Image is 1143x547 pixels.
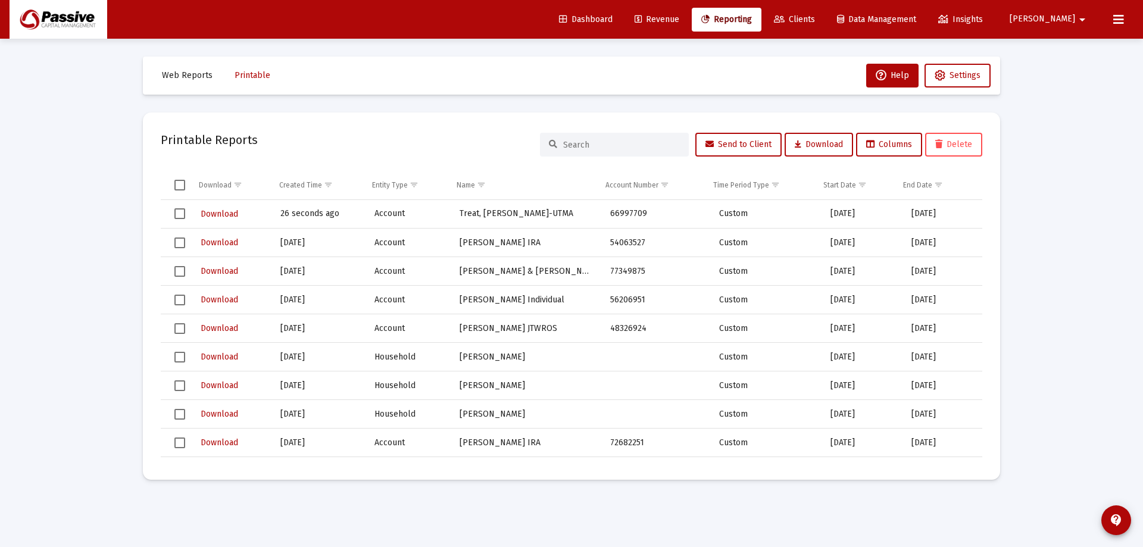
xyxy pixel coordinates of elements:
mat-icon: contact_support [1109,513,1123,527]
td: [DATE] [272,229,366,257]
div: Select row [174,437,185,448]
td: [DATE] [903,200,982,229]
td: [DATE] [822,257,903,286]
td: [DATE] [903,371,982,400]
div: Select row [174,295,185,305]
td: [PERSON_NAME] [451,371,602,400]
td: [PERSON_NAME] IRA [451,229,602,257]
a: Data Management [827,8,926,32]
td: [DATE] [272,343,366,371]
span: Show filter options for column 'Created Time' [324,180,333,189]
button: [PERSON_NAME] [995,7,1104,31]
td: 26 seconds ago [272,200,366,229]
button: Download [199,405,239,423]
div: Select row [174,323,185,334]
span: Show filter options for column 'Start Date' [858,180,867,189]
span: [PERSON_NAME] [1010,14,1075,24]
img: Dashboard [18,8,98,32]
button: Download [199,320,239,337]
span: Download [201,209,238,219]
button: Download [199,348,239,365]
td: [DATE] [272,257,366,286]
div: Created Time [279,180,322,190]
a: Reporting [692,8,761,32]
td: [DATE] [272,400,366,429]
div: Select all [174,180,185,190]
td: [DATE] [822,229,903,257]
span: Printable [235,70,270,80]
td: Custom [711,457,822,486]
span: Show filter options for column 'Name' [477,180,486,189]
button: Download [199,434,239,451]
td: [DATE] [822,400,903,429]
span: Show filter options for column 'Entity Type' [410,180,419,189]
div: Select row [174,266,185,277]
span: Reporting [701,14,752,24]
td: Column Name [448,171,597,199]
td: [PERSON_NAME] JTWROS [451,314,602,343]
span: Clients [774,14,815,24]
a: Clients [764,8,825,32]
div: Select row [174,352,185,362]
div: Select row [174,208,185,219]
td: 96668847 [602,457,711,486]
span: Web Reports [162,70,213,80]
td: Column Time Period Type [705,171,815,199]
td: 48326924 [602,314,711,343]
span: Download [201,295,238,305]
button: Delete [925,133,982,157]
button: Download [199,234,239,251]
td: Household [366,343,451,371]
div: Entity Type [372,180,408,190]
td: Column Entity Type [364,171,448,199]
a: Dashboard [549,8,622,32]
td: Column Created Time [271,171,364,199]
button: Columns [856,133,922,157]
button: Download [785,133,853,157]
div: Account Number [605,180,658,190]
div: End Date [903,180,932,190]
td: Account [366,229,451,257]
td: [DATE] [903,429,982,457]
td: Custom [711,200,822,229]
button: Download [199,262,239,280]
td: [PERSON_NAME] [451,343,602,371]
button: Send to Client [695,133,782,157]
div: Select row [174,380,185,391]
td: Custom [711,429,822,457]
td: [DATE] [903,343,982,371]
td: 72682251 [602,429,711,457]
td: [DATE] [822,343,903,371]
td: Account [366,257,451,286]
td: 66997709 [602,200,711,229]
span: Download [201,323,238,333]
td: 77349875 [602,257,711,286]
div: Time Period Type [713,180,769,190]
td: [PERSON_NAME] Individual [451,286,602,314]
input: Search [563,140,680,150]
a: Revenue [625,8,689,32]
td: Account [366,457,451,486]
td: 56206951 [602,286,711,314]
button: Printable [225,64,280,87]
td: Custom [711,229,822,257]
mat-icon: arrow_drop_down [1075,8,1089,32]
div: Data grid [161,171,982,462]
button: Settings [925,64,991,87]
td: [DATE] [903,400,982,429]
span: Download [201,380,238,390]
span: Send to Client [705,139,772,149]
td: [DATE] [903,257,982,286]
button: Help [866,64,919,87]
span: Download [201,437,238,448]
td: [DATE] [272,286,366,314]
span: Revenue [635,14,679,24]
div: Name [457,180,475,190]
td: Column End Date [895,171,973,199]
td: [DATE] [903,229,982,257]
td: Household [366,400,451,429]
a: Insights [929,8,992,32]
td: Custom [711,343,822,371]
td: Treat, [PERSON_NAME]-UTMA [451,200,602,229]
td: [DATE] [903,457,982,486]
